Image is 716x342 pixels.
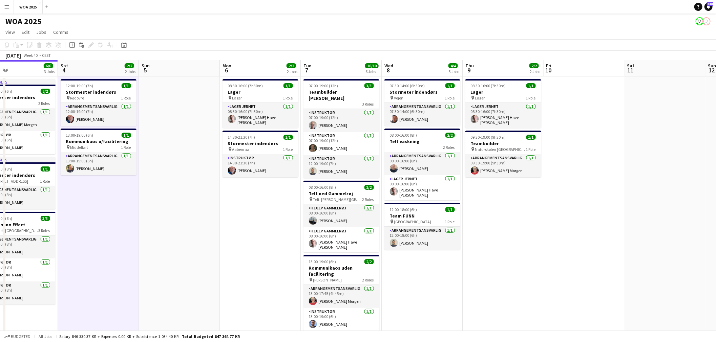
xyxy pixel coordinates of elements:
[5,16,42,26] h1: WOA 2025
[707,2,713,6] span: 330
[22,29,29,35] span: Edit
[14,0,43,14] button: WOA 2025
[53,29,68,35] span: Comms
[59,334,240,339] div: Salary 846 330.37 KR + Expenses 0.00 KR + Subsistence 1 034.40 KR =
[696,17,704,25] app-user-avatar: Drift Drift
[5,52,21,59] div: [DATE]
[5,29,15,35] span: View
[3,28,18,37] a: View
[42,53,51,58] div: CEST
[702,17,711,25] app-user-avatar: René Sandager
[50,28,71,37] a: Comms
[19,28,32,37] a: Edit
[704,3,713,11] a: 330
[182,334,240,339] span: Total Budgeted 847 364.77 KR
[11,334,30,339] span: Budgeted
[3,333,31,340] button: Budgeted
[22,53,39,58] span: Week 40
[37,334,54,339] span: All jobs
[36,29,46,35] span: Jobs
[34,28,49,37] a: Jobs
